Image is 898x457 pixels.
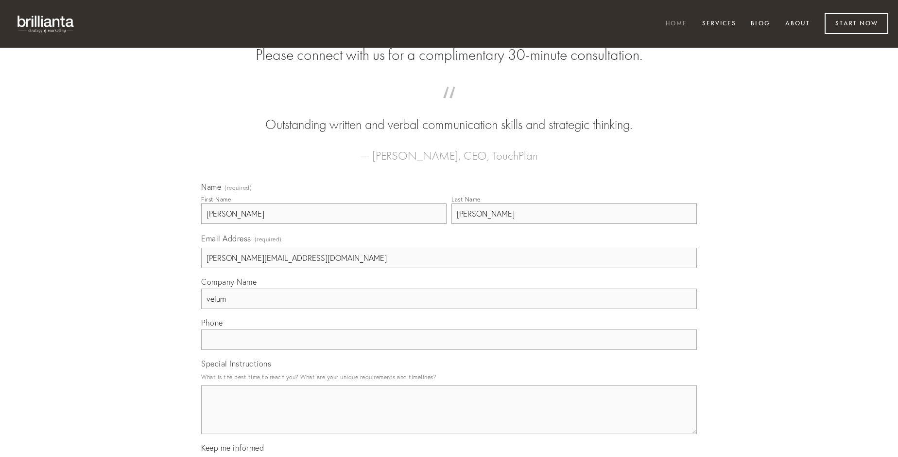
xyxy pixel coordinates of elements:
[217,134,681,165] figcaption: — [PERSON_NAME], CEO, TouchPlan
[201,196,231,203] div: First Name
[255,233,282,246] span: (required)
[201,182,221,192] span: Name
[659,16,693,32] a: Home
[224,185,252,191] span: (required)
[744,16,777,32] a: Blog
[696,16,743,32] a: Services
[451,196,481,203] div: Last Name
[217,96,681,115] span: “
[825,13,888,34] a: Start Now
[201,318,223,328] span: Phone
[201,359,271,368] span: Special Instructions
[201,443,264,453] span: Keep me informed
[10,10,83,38] img: brillianta - research, strategy, marketing
[201,234,251,243] span: Email Address
[201,277,257,287] span: Company Name
[201,370,697,384] p: What is the best time to reach you? What are your unique requirements and timelines?
[217,96,681,134] blockquote: Outstanding written and verbal communication skills and strategic thinking.
[779,16,816,32] a: About
[201,46,697,64] h2: Please connect with us for a complimentary 30-minute consultation.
